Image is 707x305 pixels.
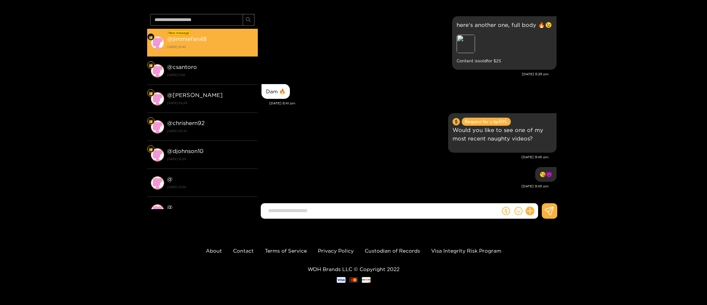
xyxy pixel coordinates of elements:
[431,248,501,253] a: Visa Integrity Risk Program
[452,16,557,70] div: Sep. 16, 8:29 pm
[167,64,197,70] strong: @ csantoro
[206,248,222,253] a: About
[151,92,164,105] img: conversation
[448,113,557,153] div: Sep. 16, 9:45 pm
[233,248,254,253] a: Contact
[318,248,354,253] a: Privacy Policy
[266,89,285,94] div: Dam 🔥
[365,248,420,253] a: Custodian of Records
[149,91,153,96] img: Fan Level
[167,30,191,35] div: New message
[167,148,204,154] strong: @ djohnson10
[246,17,251,23] span: search
[151,64,164,77] img: conversation
[167,92,223,98] strong: @ [PERSON_NAME]
[151,176,164,190] img: conversation
[151,148,164,162] img: conversation
[151,120,164,134] img: conversation
[149,63,153,67] img: Fan Level
[500,205,512,216] button: dollar
[151,204,164,218] img: conversation
[167,36,207,42] strong: @ jimmiefan48
[502,207,510,215] span: dollar
[535,167,557,182] div: Sep. 16, 9:45 pm
[167,44,254,50] strong: [DATE] 21:45
[167,72,254,78] strong: [DATE] 11:26
[261,84,290,99] div: Sep. 16, 8:41 pm
[457,57,552,65] small: Content is sold for $ 25
[167,184,254,190] strong: [DATE] 15:59
[514,207,523,215] span: smile
[261,184,549,189] div: [DATE] 9:45 pm
[149,35,153,39] img: Fan Level
[453,126,552,143] p: Would you like to see one of my most recent naughty videos?
[457,21,552,29] p: here's another one, full body 🔥😉
[167,204,173,210] strong: @
[261,72,549,77] div: [DATE] 8:29 pm
[167,176,173,182] strong: @
[149,147,153,152] img: Fan Level
[151,36,164,49] img: conversation
[149,119,153,124] img: Fan Level
[261,155,549,160] div: [DATE] 9:45 pm
[167,156,254,162] strong: [DATE] 15:59
[462,118,511,126] span: Request for a tip 50 $.
[453,118,460,125] span: dollar-circle
[167,120,205,126] strong: @ chrishern92
[167,100,254,106] strong: [DATE] 02:24
[243,14,254,26] button: search
[269,101,557,106] div: [DATE] 8:41 pm
[167,128,254,134] strong: [DATE] 20:32
[265,248,307,253] a: Terms of Service
[540,171,552,177] div: 😘😈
